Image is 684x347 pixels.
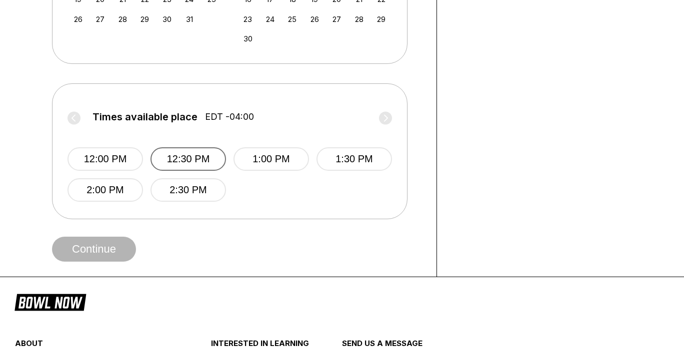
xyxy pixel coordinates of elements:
div: Choose Sunday, October 26th, 2025 [71,12,85,26]
div: Choose Wednesday, November 26th, 2025 [308,12,321,26]
button: 2:30 PM [150,178,226,202]
div: Choose Wednesday, October 29th, 2025 [138,12,151,26]
div: Choose Sunday, November 30th, 2025 [241,32,254,45]
button: 12:30 PM [150,147,226,171]
button: 2:00 PM [67,178,143,202]
div: Choose Monday, October 27th, 2025 [93,12,107,26]
span: EDT -04:00 [205,111,254,122]
button: 1:00 PM [233,147,309,171]
div: Choose Saturday, November 29th, 2025 [374,12,388,26]
div: Choose Friday, October 31st, 2025 [182,12,196,26]
div: Choose Friday, November 28th, 2025 [352,12,366,26]
div: Choose Tuesday, October 28th, 2025 [116,12,129,26]
div: Choose Sunday, November 23rd, 2025 [241,12,254,26]
div: Choose Monday, November 24th, 2025 [263,12,277,26]
div: Choose Tuesday, November 25th, 2025 [285,12,299,26]
span: Times available place [92,111,197,122]
div: Choose Thursday, November 27th, 2025 [330,12,343,26]
button: 1:30 PM [316,147,392,171]
div: Choose Thursday, October 30th, 2025 [160,12,174,26]
button: 12:00 PM [67,147,143,171]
